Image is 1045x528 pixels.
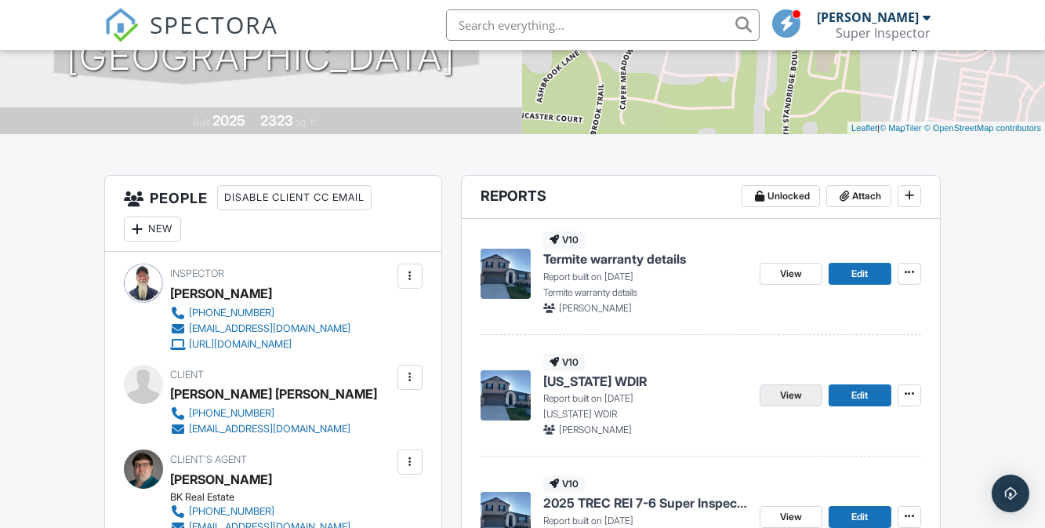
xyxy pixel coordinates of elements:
span: SPECTORA [150,8,278,41]
div: [EMAIL_ADDRESS][DOMAIN_NAME] [189,423,350,435]
div: 2025 [212,112,245,129]
div: Disable Client CC Email [217,185,372,210]
a: [EMAIL_ADDRESS][DOMAIN_NAME] [170,421,365,437]
span: Built [193,116,210,128]
a: SPECTORA [104,21,278,54]
div: [EMAIL_ADDRESS][DOMAIN_NAME] [189,322,350,335]
div: BK Real Estate [170,491,363,504]
div: [URL][DOMAIN_NAME] [189,338,292,351]
div: 2323 [260,112,293,129]
div: [PERSON_NAME] [817,9,919,25]
div: [PHONE_NUMBER] [189,407,274,420]
div: [PERSON_NAME] [170,282,272,305]
a: [EMAIL_ADDRESS][DOMAIN_NAME] [170,321,350,337]
div: New [124,217,181,242]
span: sq. ft. [296,116,317,128]
div: Super Inspector [836,25,931,41]
div: Open Intercom Messenger [992,475,1029,512]
div: [PERSON_NAME] [170,468,272,491]
div: [PHONE_NUMBER] [189,307,274,319]
div: [PHONE_NUMBER] [189,505,274,518]
span: Client's Agent [170,453,247,465]
span: Client [170,369,204,381]
h3: People [105,176,441,252]
a: © OpenStreetMap contributors [924,123,1041,133]
div: [PERSON_NAME] [PERSON_NAME] [170,382,377,406]
a: [PHONE_NUMBER] [170,504,350,519]
a: [PHONE_NUMBER] [170,406,365,421]
img: The Best Home Inspection Software - Spectora [104,8,139,42]
a: © MapTiler [880,123,922,133]
input: Search everything... [446,9,760,41]
span: Inspector [170,268,224,279]
a: [URL][DOMAIN_NAME] [170,337,350,352]
div: | [847,122,1045,135]
a: [PHONE_NUMBER] [170,305,350,321]
a: Leaflet [851,123,877,133]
